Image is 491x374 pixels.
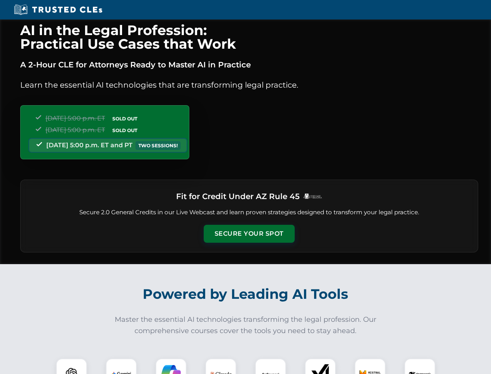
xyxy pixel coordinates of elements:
[45,126,105,134] span: [DATE] 5:00 p.m. ET
[30,208,468,217] p: Secure 2.0 General Credits in our Live Webcast and learn proven strategies designed to transform ...
[303,193,322,199] img: Logo
[20,58,478,71] p: A 2-Hour CLE for Attorneys Ready to Master AI in Practice
[204,225,295,243] button: Secure Your Spot
[20,79,478,91] p: Learn the essential AI technologies that are transforming legal practice.
[45,115,105,122] span: [DATE] 5:00 p.m. ET
[30,280,461,308] h2: Powered by Leading AI Tools
[12,4,105,16] img: Trusted CLEs
[110,314,382,337] p: Master the essential AI technologies transforming the legal profession. Our comprehensive courses...
[110,126,140,134] span: SOLD OUT
[110,115,140,123] span: SOLD OUT
[176,189,300,203] h3: Fit for Credit Under AZ Rule 45
[20,23,478,51] h1: AI in the Legal Profession: Practical Use Cases that Work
